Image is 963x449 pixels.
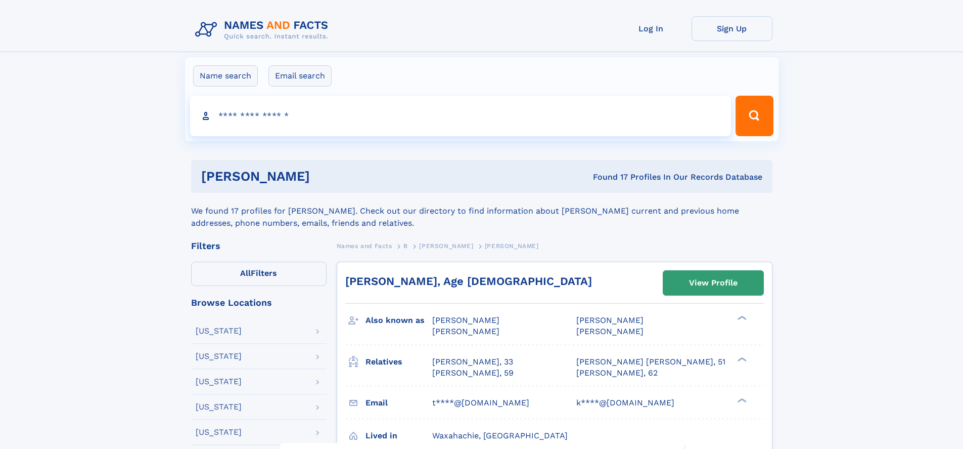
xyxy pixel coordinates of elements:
a: B [403,239,408,252]
a: [PERSON_NAME] [419,239,473,252]
a: Log In [611,16,692,41]
a: [PERSON_NAME], Age [DEMOGRAPHIC_DATA] [345,275,592,288]
button: Search Button [736,96,773,136]
div: ❯ [735,397,747,403]
span: [PERSON_NAME] [576,315,644,325]
span: [PERSON_NAME] [576,326,644,336]
a: Names and Facts [337,239,392,252]
div: ❯ [735,315,747,321]
label: Name search [193,65,258,87]
span: [PERSON_NAME] [432,315,499,325]
div: [US_STATE] [196,428,242,436]
div: ❯ [735,356,747,362]
a: [PERSON_NAME], 33 [432,356,513,368]
h3: Also known as [365,312,432,329]
div: [US_STATE] [196,378,242,386]
img: Logo Names and Facts [191,16,337,44]
div: Found 17 Profiles In Our Records Database [451,172,762,183]
h1: [PERSON_NAME] [201,170,451,183]
div: View Profile [689,271,738,295]
h3: Lived in [365,427,432,444]
a: Sign Up [692,16,772,41]
a: View Profile [663,271,763,295]
label: Filters [191,262,327,286]
a: [PERSON_NAME], 59 [432,368,514,379]
a: [PERSON_NAME], 62 [576,368,658,379]
span: All [240,268,251,278]
a: [PERSON_NAME] [PERSON_NAME], 51 [576,356,725,368]
h3: Relatives [365,353,432,371]
div: [US_STATE] [196,352,242,360]
span: B [403,242,408,250]
div: [US_STATE] [196,327,242,335]
span: [PERSON_NAME] [485,242,539,250]
label: Email search [268,65,332,87]
span: Waxahachie, [GEOGRAPHIC_DATA] [432,431,568,440]
div: We found 17 profiles for [PERSON_NAME]. Check out our directory to find information about [PERSON... [191,193,772,229]
h3: Email [365,394,432,412]
span: [PERSON_NAME] [432,326,499,336]
div: Browse Locations [191,298,327,307]
input: search input [190,96,731,136]
div: Filters [191,241,327,251]
div: [US_STATE] [196,403,242,411]
span: [PERSON_NAME] [419,242,473,250]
